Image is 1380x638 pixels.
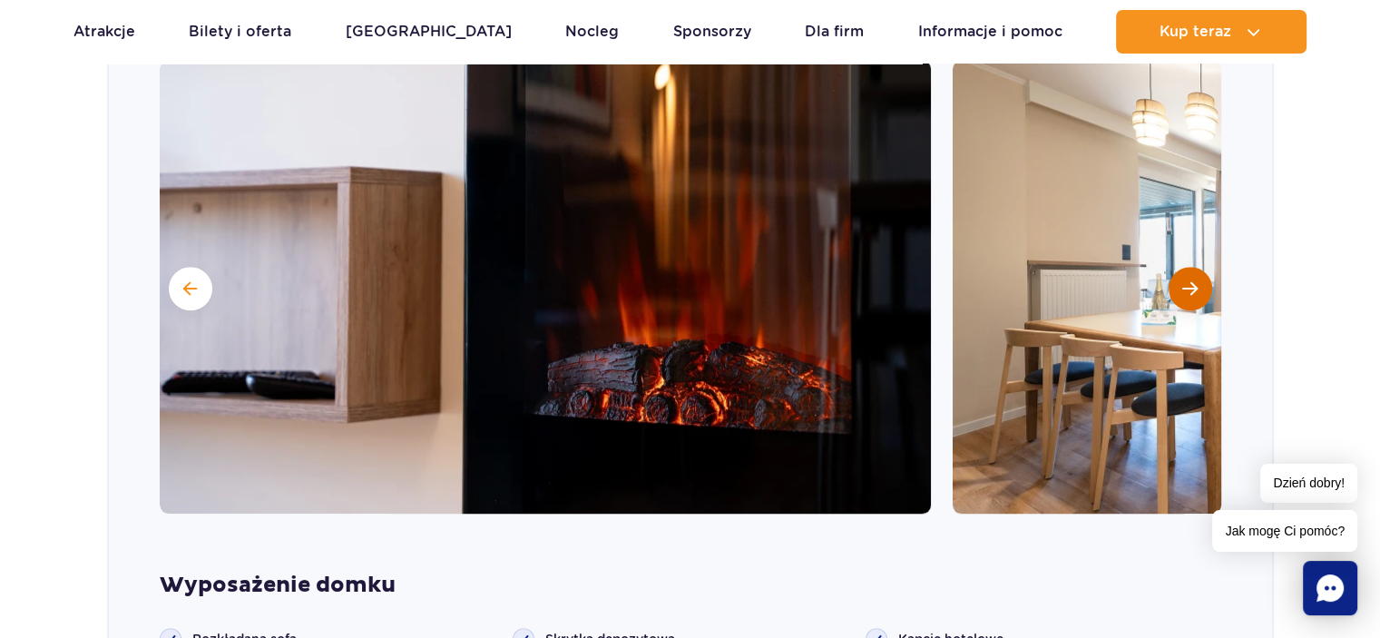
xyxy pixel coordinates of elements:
span: Jak mogę Ci pomóc? [1212,510,1357,552]
a: Bilety i oferta [189,10,291,54]
button: Kup teraz [1116,10,1307,54]
span: Kup teraz [1160,24,1231,40]
div: Chat [1303,561,1357,615]
a: Nocleg [565,10,619,54]
strong: Wyposażenie domku [160,572,1221,599]
a: Atrakcje [73,10,135,54]
button: Następny slajd [1169,267,1212,310]
span: Dzień dobry! [1260,464,1357,503]
a: Sponsorzy [673,10,751,54]
a: Informacje i pomoc [918,10,1062,54]
a: Dla firm [805,10,864,54]
a: [GEOGRAPHIC_DATA] [346,10,512,54]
